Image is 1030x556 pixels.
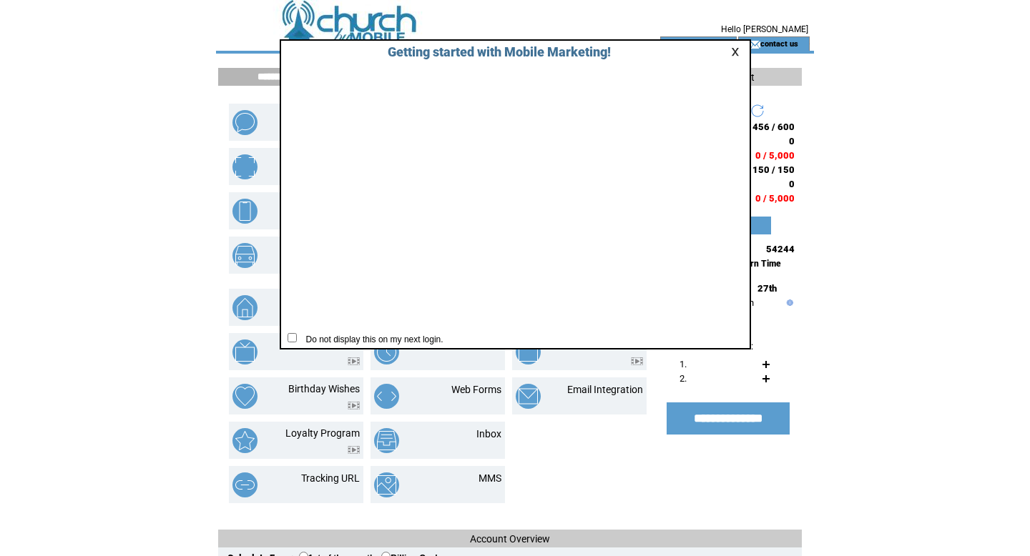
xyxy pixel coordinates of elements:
img: video.png [348,402,360,409]
a: MMS [479,472,501,484]
a: contact us [760,39,798,48]
span: Getting started with Mobile Marketing! [373,44,611,59]
img: web-forms.png [374,384,399,409]
span: 1. [680,359,687,369]
img: loyalty-program.png [232,428,257,453]
span: Account Overview [470,533,550,545]
img: property-listing.png [232,295,257,320]
a: Loyalty Program [285,427,360,439]
a: Email Integration [567,384,643,395]
img: inbox.png [374,428,399,453]
span: 150 / 150 [752,164,795,175]
span: Do not display this on my next login. [299,334,443,344]
a: Tracking URL [301,472,360,484]
img: mobile-websites.png [232,199,257,224]
span: 27th [757,283,777,294]
span: 0 / 5,000 [755,150,795,161]
a: Web Forms [451,384,501,395]
img: text-to-win.png [516,339,541,364]
a: Inbox [476,428,501,440]
img: account_icon.gif [682,39,693,50]
img: contact_us_icon.gif [750,39,760,50]
img: tracking-url.png [232,472,257,497]
a: Birthday Wishes [288,383,360,394]
img: email-integration.png [516,384,541,409]
img: video.png [631,357,643,365]
img: mms.png [374,472,399,497]
span: 456 / 600 [752,121,795,132]
img: vehicle-listing.png [232,243,257,268]
img: help.gif [783,299,793,306]
span: 0 [789,179,795,189]
span: Eastern Time [729,259,781,269]
img: text-to-screen.png [232,339,257,364]
img: scheduled-tasks.png [374,339,399,364]
span: 0 [789,136,795,147]
img: mobile-coupons.png [232,154,257,179]
img: text-blast.png [232,110,257,135]
span: 0 / 5,000 [755,193,795,204]
span: 54244 [766,244,795,254]
span: Hello [PERSON_NAME] [721,24,808,34]
img: birthday-wishes.png [232,384,257,409]
span: 2. [680,373,687,384]
img: video.png [348,357,360,365]
img: video.png [348,446,360,454]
